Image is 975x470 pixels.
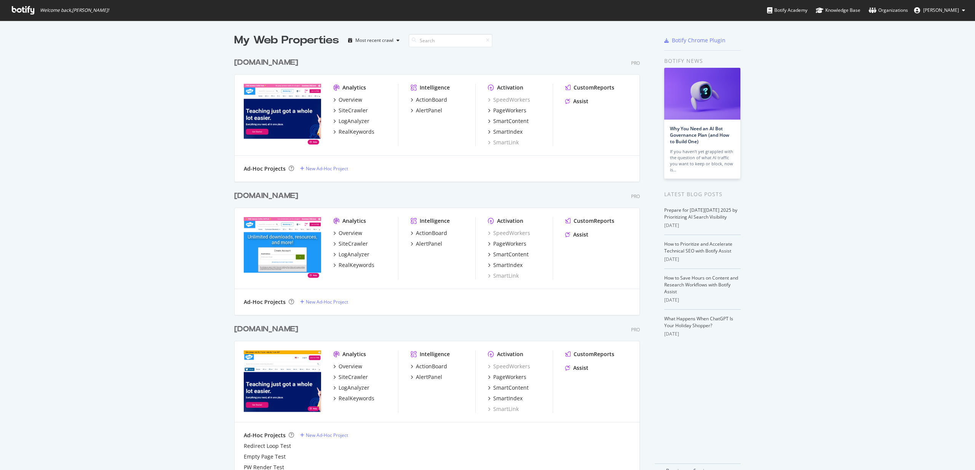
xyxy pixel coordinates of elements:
button: [PERSON_NAME] [908,4,971,16]
div: SmartIndex [493,261,523,269]
div: Empty Page Test [244,453,286,460]
div: ActionBoard [416,96,447,104]
a: SiteCrawler [333,240,368,248]
span: Paul Beer [923,7,959,13]
a: CustomReports [565,84,614,91]
div: Ad-Hoc Projects [244,165,286,173]
div: Organizations [869,6,908,14]
div: [DATE] [664,222,741,229]
a: SmartLink [488,405,519,413]
a: SpeedWorkers [488,96,530,104]
div: SiteCrawler [339,373,368,381]
a: CustomReports [565,350,614,358]
div: Botify news [664,57,741,65]
div: AlertPanel [416,373,442,381]
div: CustomReports [574,217,614,225]
div: LogAnalyzer [339,384,369,392]
a: PageWorkers [488,240,526,248]
div: PageWorkers [493,107,526,114]
a: SmartContent [488,384,529,392]
div: Overview [339,363,362,370]
div: Assist [573,98,588,105]
a: New Ad-Hoc Project [300,432,348,438]
div: SmartIndex [493,128,523,136]
a: SpeedWorkers [488,229,530,237]
div: Pro [631,193,640,200]
div: Intelligence [420,217,450,225]
div: ActionBoard [416,363,447,370]
div: Botify Academy [767,6,807,14]
a: RealKeywords [333,395,374,402]
a: SmartIndex [488,261,523,269]
div: LogAnalyzer [339,251,369,258]
div: AlertPanel [416,107,442,114]
div: [DATE] [664,256,741,263]
div: Activation [497,217,523,225]
div: CustomReports [574,84,614,91]
div: Knowledge Base [816,6,860,14]
a: Botify Chrome Plugin [664,37,726,44]
a: Prepare for [DATE][DATE] 2025 by Prioritizing AI Search Visibility [664,207,737,220]
a: What Happens When ChatGPT Is Your Holiday Shopper? [664,315,733,329]
div: Activation [497,84,523,91]
a: How to Prioritize and Accelerate Technical SEO with Botify Assist [664,241,732,254]
div: LogAnalyzer [339,117,369,125]
div: RealKeywords [339,395,374,402]
div: ActionBoard [416,229,447,237]
a: Assist [565,98,588,105]
div: PageWorkers [493,373,526,381]
a: SiteCrawler [333,373,368,381]
a: PageWorkers [488,373,526,381]
a: SmartIndex [488,128,523,136]
a: SmartContent [488,251,529,258]
div: Assist [573,364,588,372]
a: SmartContent [488,117,529,125]
div: Analytics [342,350,366,358]
div: Intelligence [420,350,450,358]
div: Assist [573,231,588,238]
a: [DOMAIN_NAME] [234,190,301,201]
a: Why You Need an AI Bot Governance Plan (and How to Build One) [670,125,729,145]
a: SmartLink [488,272,519,280]
div: Activation [497,350,523,358]
a: Overview [333,96,362,104]
img: www.twinkl.com.au [244,84,321,145]
a: Overview [333,229,362,237]
div: [DOMAIN_NAME] [234,190,298,201]
div: SmartContent [493,117,529,125]
a: SmartIndex [488,395,523,402]
div: Overview [339,229,362,237]
a: Overview [333,363,362,370]
a: RealKeywords [333,128,374,136]
img: twinkl.com [244,350,321,412]
div: SmartContent [493,384,529,392]
div: CustomReports [574,350,614,358]
a: AlertPanel [411,107,442,114]
img: Why You Need an AI Bot Governance Plan (and How to Build One) [664,68,740,120]
div: New Ad-Hoc Project [306,165,348,172]
div: New Ad-Hoc Project [306,299,348,305]
div: RealKeywords [339,261,374,269]
a: How to Save Hours on Content and Research Workflows with Botify Assist [664,275,738,295]
a: LogAnalyzer [333,384,369,392]
div: Botify Chrome Plugin [672,37,726,44]
div: Most recent crawl [355,38,393,43]
div: SmartContent [493,251,529,258]
input: Search [409,34,492,47]
div: Intelligence [420,84,450,91]
a: AlertPanel [411,240,442,248]
a: ActionBoard [411,229,447,237]
div: [DATE] [664,297,741,304]
div: PageWorkers [493,240,526,248]
a: Redirect Loop Test [244,442,291,450]
span: Welcome back, [PERSON_NAME] ! [40,7,109,13]
img: twinkl.co.uk [244,217,321,279]
div: If you haven’t yet grappled with the question of what AI traffic you want to keep or block, now is… [670,149,735,173]
div: Pro [631,60,640,66]
div: Pro [631,326,640,333]
div: Latest Blog Posts [664,190,741,198]
a: [DOMAIN_NAME] [234,57,301,68]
